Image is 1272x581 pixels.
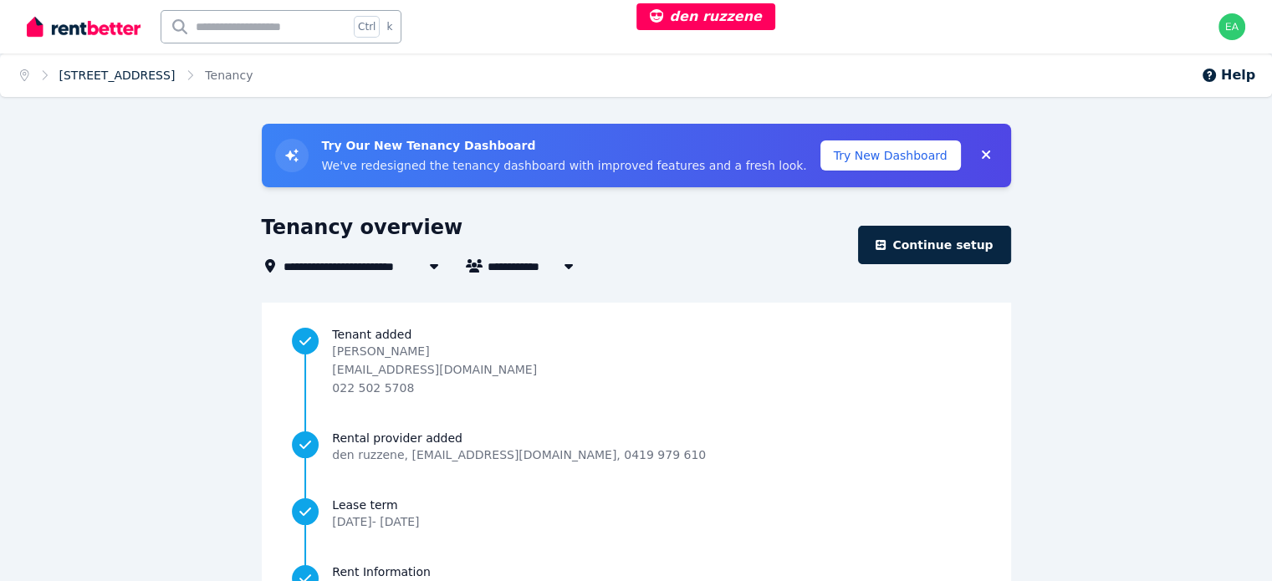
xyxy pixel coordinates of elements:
span: Rental provider added [332,430,706,446]
h3: Try Our New Tenancy Dashboard [322,137,807,154]
h1: Tenancy overview [262,214,463,241]
div: Try New Tenancy Dashboard [262,124,1011,187]
p: We've redesigned the tenancy dashboard with improved features and a fresh look. [322,157,807,174]
button: Collapse banner [974,142,998,169]
p: [EMAIL_ADDRESS][DOMAIN_NAME] [332,361,537,378]
button: Try New Dashboard [820,140,961,171]
p: [PERSON_NAME] [332,343,537,359]
span: k [386,20,392,33]
button: Help [1201,65,1255,85]
a: Rental provider addedden ruzzene, [EMAIL_ADDRESS][DOMAIN_NAME], 0419 979 610 [292,430,979,463]
a: Lease term[DATE]- [DATE] [292,497,979,530]
span: Rent Information [332,563,451,580]
a: Continue setup [858,226,1010,264]
span: Tenancy [205,67,253,84]
span: Tenant added [332,326,979,343]
img: RentBetter [27,14,140,39]
a: [STREET_ADDRESS] [59,69,176,82]
span: den ruzzene , [EMAIL_ADDRESS][DOMAIN_NAME] , 0419 979 610 [332,446,706,463]
span: 022 502 5708 [332,381,414,395]
span: [DATE] - [DATE] [332,515,419,528]
a: Tenant added[PERSON_NAME][EMAIL_ADDRESS][DOMAIN_NAME]022 502 5708 [292,326,979,396]
span: Ctrl [354,16,380,38]
img: earl@rentbetter.com.au [1218,13,1245,40]
span: Lease term [332,497,419,513]
span: den ruzzene [650,8,762,24]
